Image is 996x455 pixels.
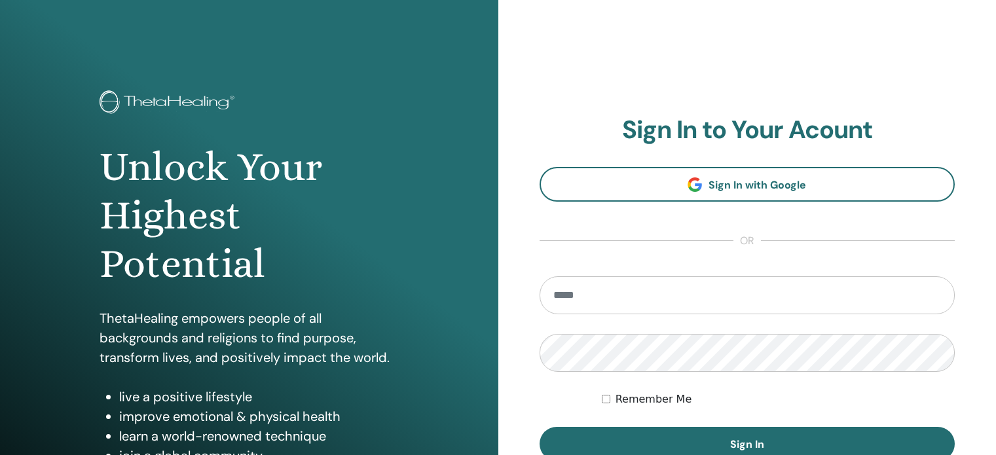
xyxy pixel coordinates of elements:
[602,391,955,407] div: Keep me authenticated indefinitely or until I manually logout
[119,426,399,446] li: learn a world-renowned technique
[540,115,955,145] h2: Sign In to Your Acount
[709,178,806,192] span: Sign In with Google
[540,167,955,202] a: Sign In with Google
[616,391,692,407] label: Remember Me
[119,387,399,407] li: live a positive lifestyle
[730,437,764,451] span: Sign In
[100,143,399,289] h1: Unlock Your Highest Potential
[119,407,399,426] li: improve emotional & physical health
[100,308,399,367] p: ThetaHealing empowers people of all backgrounds and religions to find purpose, transform lives, a...
[733,233,761,249] span: or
